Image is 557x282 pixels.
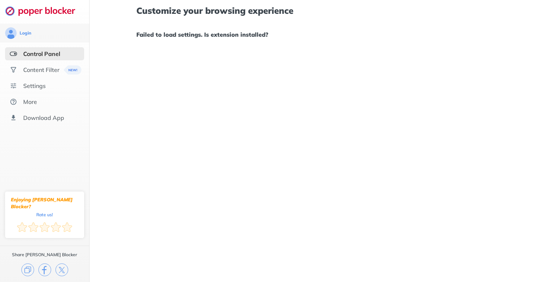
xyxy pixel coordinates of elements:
img: menuBanner.svg [64,65,82,74]
h1: Customize your browsing experience [136,6,510,15]
div: Content Filter [23,66,59,73]
h1: Failed to load settings. Is extension installed? [136,30,510,39]
div: Login [20,30,31,36]
img: x.svg [55,263,68,276]
div: Rate us! [36,213,53,216]
img: features-selected.svg [10,50,17,57]
img: about.svg [10,98,17,105]
img: settings.svg [10,82,17,89]
img: download-app.svg [10,114,17,121]
img: facebook.svg [38,263,51,276]
div: Enjoying [PERSON_NAME] Blocker? [11,196,78,210]
div: Settings [23,82,46,89]
img: logo-webpage.svg [5,6,83,16]
div: Download App [23,114,64,121]
img: avatar.svg [5,27,17,39]
div: Share [PERSON_NAME] Blocker [12,252,77,258]
img: social.svg [10,66,17,73]
div: Control Panel [23,50,60,57]
div: More [23,98,37,105]
img: copy.svg [21,263,34,276]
